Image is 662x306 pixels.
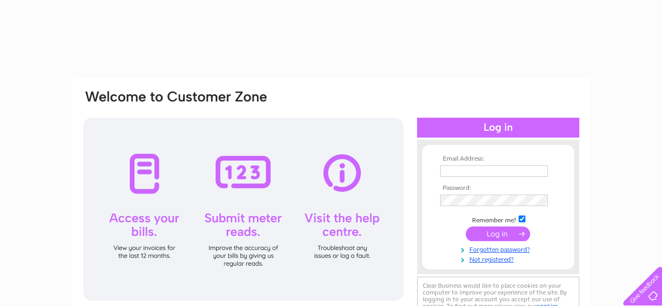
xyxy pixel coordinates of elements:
th: Email Address: [437,155,559,163]
a: Forgotten password? [440,244,559,254]
input: Submit [466,226,530,241]
th: Password: [437,185,559,192]
a: Not registered? [440,254,559,264]
td: Remember me? [437,214,559,224]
